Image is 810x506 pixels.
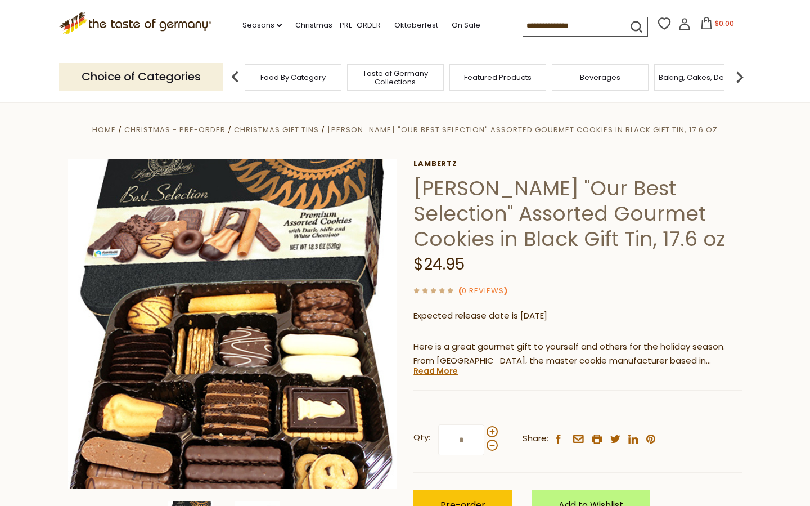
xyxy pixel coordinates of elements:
a: [PERSON_NAME] "Our Best Selection" Assorted Gourmet Cookies in Black Gift Tin, 17.6 oz [327,124,718,135]
span: $0.00 [715,19,734,28]
img: previous arrow [224,66,246,88]
span: ( ) [458,285,507,296]
img: Lambertz "Our Best Selection" Assorted Gourmet Cookies in Black Gift Tin, 17.6 oz [67,159,397,489]
a: Lambertz [413,159,742,168]
a: Oktoberfest [394,19,438,32]
input: Qty: [438,424,484,455]
a: 0 Reviews [462,285,504,297]
a: Featured Products [464,73,532,82]
a: Read More [413,365,458,377]
strong: Qty: [413,431,430,445]
img: next arrow [728,66,751,88]
p: Here is a great gourmet gift to yourself and others for the holiday season. From [GEOGRAPHIC_DATA... [413,340,742,368]
h1: [PERSON_NAME] "Our Best Selection" Assorted Gourmet Cookies in Black Gift Tin, 17.6 oz [413,176,742,252]
a: Christmas Gift Tins [234,124,319,135]
a: Seasons [242,19,282,32]
a: Christmas - PRE-ORDER [295,19,381,32]
p: Expected release date is [DATE] [413,309,742,323]
span: $24.95 [413,253,465,275]
a: On Sale [452,19,480,32]
a: Baking, Cakes, Desserts [659,73,746,82]
a: Christmas - PRE-ORDER [124,124,226,135]
span: Share: [523,432,548,446]
p: Choice of Categories [59,63,223,91]
a: Taste of Germany Collections [350,69,440,86]
a: Home [92,124,116,135]
button: $0.00 [693,17,741,34]
a: Beverages [580,73,620,82]
a: Food By Category [260,73,326,82]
